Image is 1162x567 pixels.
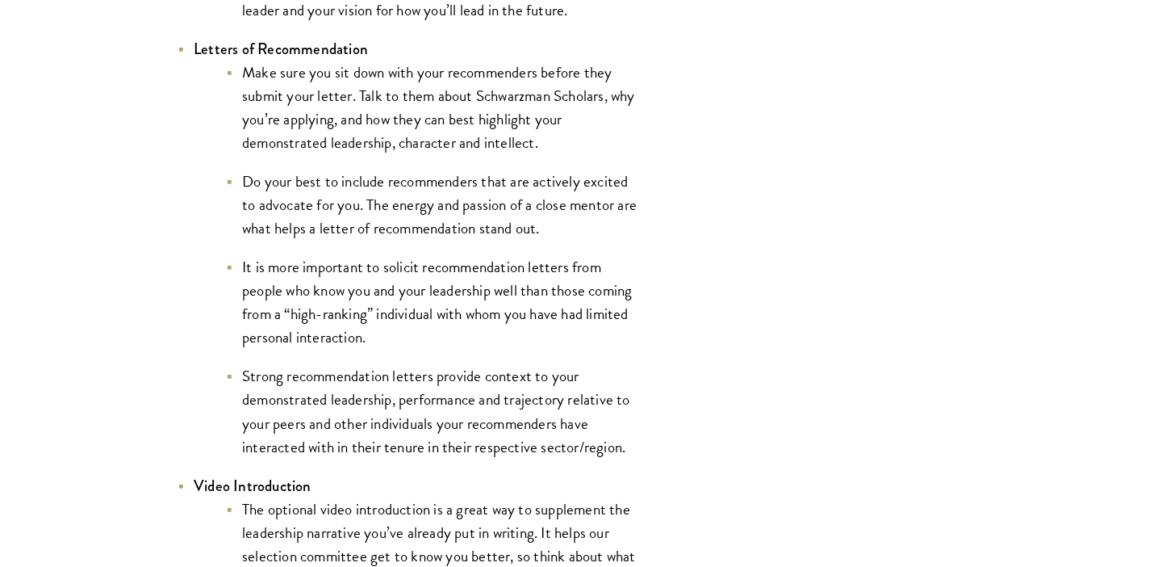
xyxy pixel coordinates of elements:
li: Strong recommendation letters provide context to your demonstrated leadership, performance and tr... [226,364,637,458]
li: Do your best to include recommenders that are actively excited to advocate for you. The energy an... [226,170,637,240]
li: Make sure you sit down with your recommenders before they submit your letter. Talk to them about ... [226,61,637,154]
strong: Letters of Recommendation [194,38,368,60]
strong: Video Introduction [194,475,311,497]
li: It is more important to solicit recommendation letters from people who know you and your leadersh... [226,255,637,349]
